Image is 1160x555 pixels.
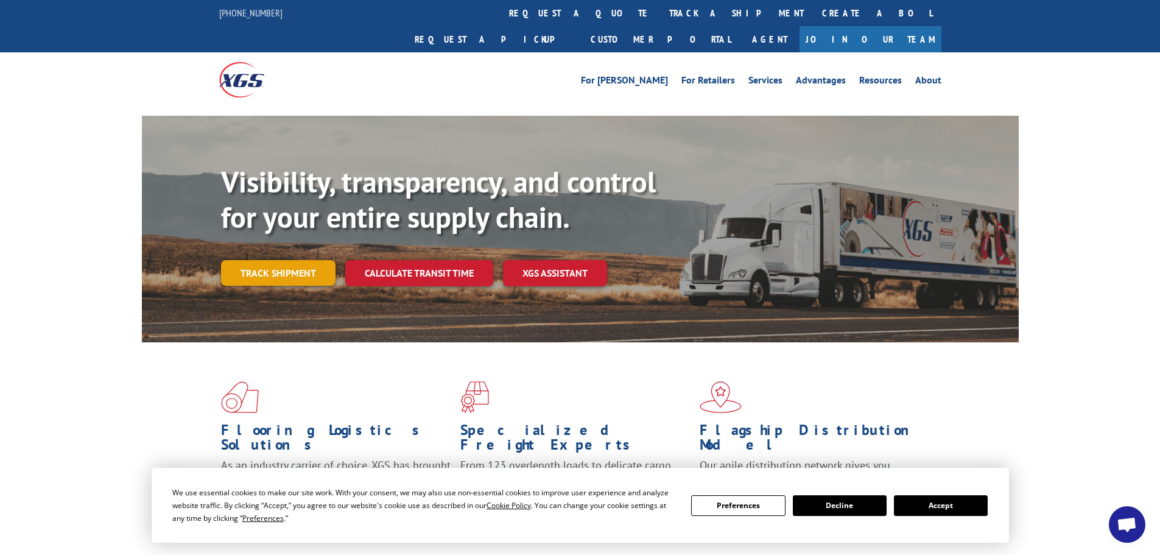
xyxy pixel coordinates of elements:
p: From 123 overlength loads to delicate cargo, our experienced staff knows the best way to move you... [460,458,691,512]
div: We use essential cookies to make our site work. With your consent, we may also use non-essential ... [172,486,677,525]
a: [PHONE_NUMBER] [219,7,283,19]
button: Accept [894,495,988,516]
a: XGS ASSISTANT [503,260,607,286]
a: Customer Portal [582,26,740,52]
a: For Retailers [681,76,735,89]
a: Request a pickup [406,26,582,52]
a: Agent [740,26,800,52]
button: Preferences [691,495,785,516]
h1: Flagship Distribution Model [700,423,930,458]
a: Services [748,76,782,89]
a: Calculate transit time [345,260,493,286]
img: xgs-icon-total-supply-chain-intelligence-red [221,381,259,413]
h1: Specialized Freight Experts [460,423,691,458]
a: For [PERSON_NAME] [581,76,668,89]
span: Cookie Policy [487,500,531,511]
img: xgs-icon-flagship-distribution-model-red [700,381,742,413]
a: Resources [859,76,902,89]
a: Advantages [796,76,846,89]
span: Our agile distribution network gives you nationwide inventory management on demand. [700,458,924,487]
span: As an industry carrier of choice, XGS has brought innovation and dedication to flooring logistics... [221,458,451,501]
a: Open chat [1109,506,1145,543]
b: Visibility, transparency, and control for your entire supply chain. [221,163,656,236]
a: Track shipment [221,260,336,286]
button: Decline [793,495,887,516]
img: xgs-icon-focused-on-flooring-red [460,381,489,413]
div: Cookie Consent Prompt [152,468,1009,543]
a: About [915,76,941,89]
h1: Flooring Logistics Solutions [221,423,451,458]
a: Join Our Team [800,26,941,52]
span: Preferences [242,513,284,523]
